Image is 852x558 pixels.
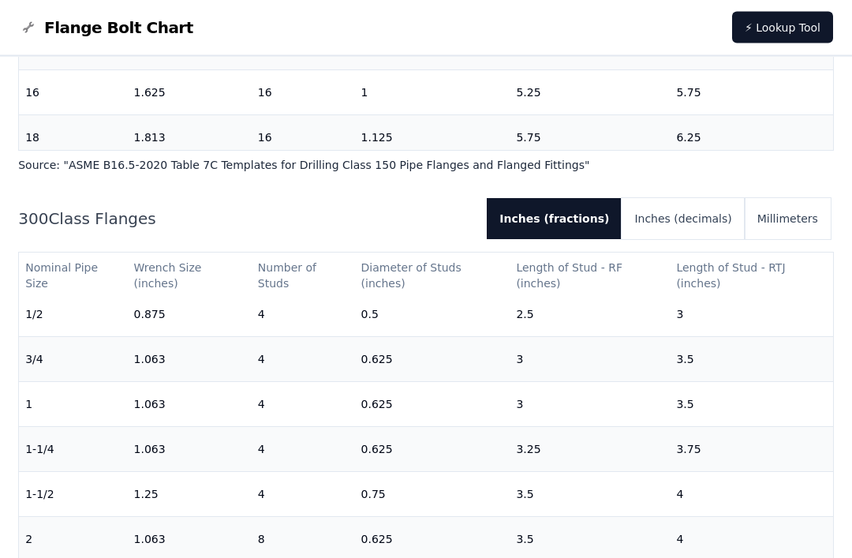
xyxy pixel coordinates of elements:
[510,116,670,161] td: 5.75
[19,116,127,161] td: 18
[128,253,252,298] th: Wrench Size (inches)
[252,253,355,298] th: Number of Studs
[670,116,832,161] td: 6.25
[745,199,831,240] button: Millimeters
[732,12,833,43] a: ⚡ Lookup Tool
[128,472,252,517] td: 1.25
[510,472,670,517] td: 3.5
[19,253,127,298] th: Nominal Pipe Size
[44,17,193,39] span: Flange Bolt Chart
[355,427,510,472] td: 0.625
[18,208,474,230] h2: 300 Class Flanges
[670,292,832,337] td: 3
[252,116,355,161] td: 16
[19,71,127,116] td: 16
[510,71,670,116] td: 5.25
[19,427,127,472] td: 1-1/4
[252,382,355,427] td: 4
[670,427,832,472] td: 3.75
[128,116,252,161] td: 1.813
[252,427,355,472] td: 4
[670,71,832,116] td: 5.75
[510,427,670,472] td: 3.25
[355,292,510,337] td: 0.5
[510,253,670,298] th: Length of Stud - RF (inches)
[19,18,38,37] img: Flange Bolt Chart Logo
[355,253,510,298] th: Diameter of Studs (inches)
[128,292,252,337] td: 0.875
[622,199,744,240] button: Inches (decimals)
[252,472,355,517] td: 4
[510,382,670,427] td: 3
[19,292,127,337] td: 1/2
[355,472,510,517] td: 0.75
[18,158,834,174] p: Source: " ASME B16.5-2020 Table 7C Templates for Drilling Class 150 Pipe Flanges and Flanged Fitt...
[355,337,510,382] td: 0.625
[128,71,252,116] td: 1.625
[252,337,355,382] td: 4
[487,199,622,240] button: Inches (fractions)
[19,337,127,382] td: 3/4
[670,382,832,427] td: 3.5
[355,382,510,427] td: 0.625
[19,472,127,517] td: 1-1/2
[19,17,193,39] a: Flange Bolt Chart LogoFlange Bolt Chart
[510,337,670,382] td: 3
[128,427,252,472] td: 1.063
[355,116,510,161] td: 1.125
[670,337,832,382] td: 3.5
[128,382,252,427] td: 1.063
[128,337,252,382] td: 1.063
[355,71,510,116] td: 1
[510,292,670,337] td: 2.5
[252,292,355,337] td: 4
[19,382,127,427] td: 1
[670,472,832,517] td: 4
[252,71,355,116] td: 16
[670,253,832,298] th: Length of Stud - RTJ (inches)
